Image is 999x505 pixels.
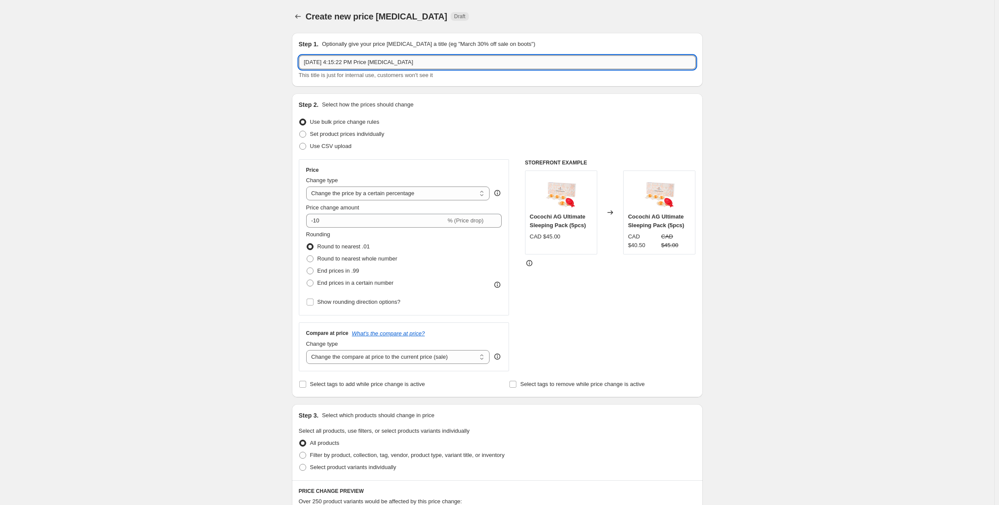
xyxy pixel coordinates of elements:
span: Round to nearest whole number [317,255,397,262]
span: Round to nearest .01 [317,243,370,250]
span: Create new price [MEDICAL_DATA] [306,12,448,21]
img: Screenshot2023-05-07at3.38.38PM_80x.png [544,175,578,210]
span: Select tags to add while price change is active [310,381,425,387]
span: This title is just for internal use, customers won't see it [299,72,433,78]
span: Filter by product, collection, tag, vendor, product type, variant title, or inventory [310,452,505,458]
span: % (Price drop) [448,217,483,224]
h6: STOREFRONT EXAMPLE [525,159,696,166]
div: CAD $45.00 [530,232,560,241]
span: Draft [454,13,465,20]
span: Show rounding direction options? [317,299,400,305]
span: Change type [306,341,338,347]
input: -15 [306,214,446,228]
p: Optionally give your price [MEDICAL_DATA] a title (eg "March 30% off sale on boots") [322,40,535,48]
input: 30% off holiday sale [299,55,696,69]
span: Use bulk price change rules [310,119,379,125]
span: All products [310,440,339,446]
h3: Compare at price [306,330,349,337]
h2: Step 1. [299,40,319,48]
span: Price change amount [306,204,359,211]
span: End prices in a certain number [317,280,394,286]
div: help [493,352,502,361]
span: Change type [306,177,338,183]
img: Screenshot2023-05-07at3.38.38PM_80x.png [642,175,677,210]
h2: Step 3. [299,411,319,420]
span: Select tags to remove while price change is active [520,381,645,387]
button: What's the compare at price? [352,330,425,337]
h3: Price [306,167,319,174]
div: CAD $40.50 [628,232,658,250]
span: Cocochi AG Ultimate Sleeping Pack (5pcs) [530,213,586,228]
p: Select which products should change in price [322,411,434,420]
span: Use CSV upload [310,143,352,149]
button: Price change jobs [292,10,304,23]
span: End prices in .99 [317,267,359,274]
p: Select how the prices should change [322,100,413,109]
div: help [493,189,502,197]
span: Select product variants individually [310,464,396,470]
span: Rounding [306,231,330,238]
span: Set product prices individually [310,131,384,137]
strike: CAD $45.00 [661,232,691,250]
h6: PRICE CHANGE PREVIEW [299,488,696,495]
span: Over 250 product variants would be affected by this price change: [299,498,462,505]
span: Cocochi AG Ultimate Sleeping Pack (5pcs) [628,213,684,228]
h2: Step 2. [299,100,319,109]
span: Select all products, use filters, or select products variants individually [299,428,470,434]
